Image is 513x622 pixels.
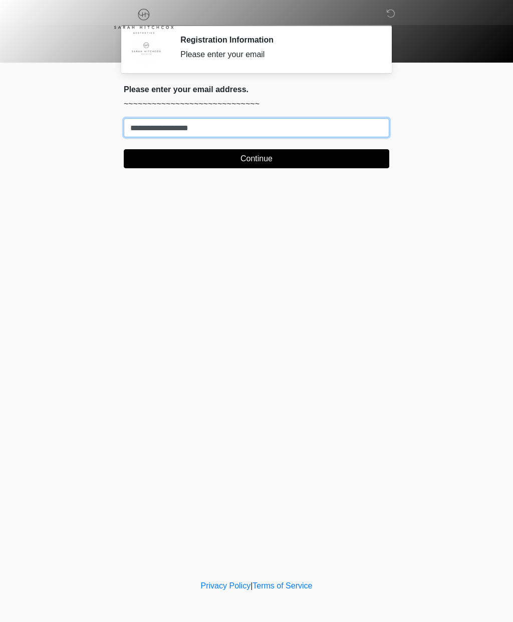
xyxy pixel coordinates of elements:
h2: Please enter your email address. [124,85,389,94]
img: Sarah Hitchcox Aesthetics Logo [114,8,174,34]
div: Please enter your email [180,49,374,61]
img: Agent Avatar [131,35,161,65]
a: Terms of Service [252,581,312,590]
a: | [250,581,252,590]
button: Continue [124,149,389,168]
p: ~~~~~~~~~~~~~~~~~~~~~~~~~~~~~ [124,98,389,110]
a: Privacy Policy [201,581,251,590]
